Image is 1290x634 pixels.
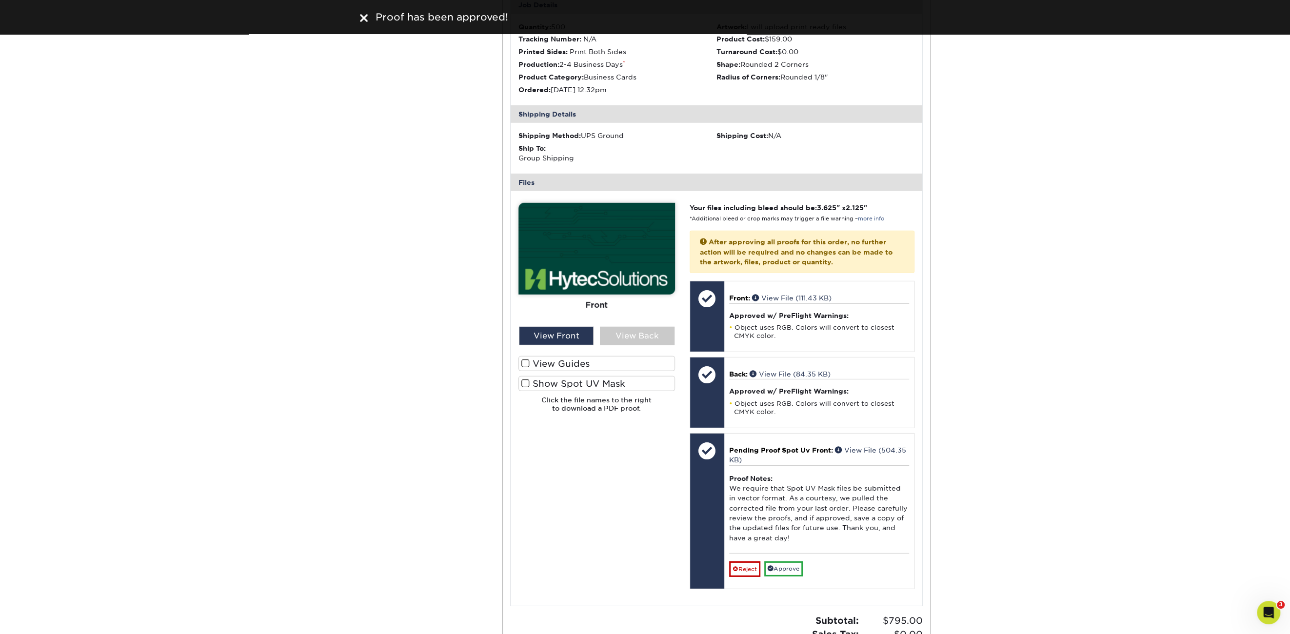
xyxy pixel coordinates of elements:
[570,48,626,56] span: Print Both Sides
[518,48,568,56] strong: Printed Sides:
[2,604,83,631] iframe: Google Customer Reviews
[518,86,551,94] strong: Ordered:
[600,327,675,345] div: View Back
[518,356,675,371] label: View Guides
[716,48,777,56] strong: Turnaround Cost:
[752,294,832,302] a: View File (111.43 KB)
[518,35,581,43] strong: Tracking Number:
[729,387,909,395] h4: Approved w/ PreFlight Warnings:
[518,59,716,69] li: 2-4 Business Days
[518,72,716,82] li: Business Cards
[716,59,914,69] li: Rounded 2 Corners
[729,475,773,482] strong: Proof Notes:
[764,561,803,576] a: Approve
[518,73,584,81] strong: Product Category:
[700,238,893,266] strong: After approving all proofs for this order, no further action will be required and no changes can ...
[360,14,368,22] img: close
[750,370,831,378] a: View File (84.35 KB)
[690,204,867,212] strong: Your files including bleed should be: " x "
[518,132,581,139] strong: Shipping Method:
[716,34,914,44] li: $159.00
[518,60,559,68] strong: Production:
[815,615,859,626] strong: Subtotal:
[729,312,909,319] h4: Approved w/ PreFlight Warnings:
[858,216,884,222] a: more info
[862,614,923,628] span: $795.00
[716,73,780,81] strong: Radius of Corners:
[518,143,716,163] div: Group Shipping
[817,204,836,212] span: 3.625
[716,60,740,68] strong: Shape:
[1277,601,1285,609] span: 3
[729,294,750,302] span: Front:
[518,144,546,152] strong: Ship To:
[1257,601,1280,624] iframe: Intercom live chat
[518,85,716,95] li: [DATE] 12:32pm
[518,131,716,140] div: UPS Ground
[729,561,760,577] a: Reject
[511,174,922,191] div: Files
[729,465,909,553] div: We require that Spot UV Mask files be submitted in vector format. As a courtesy, we pulled the co...
[518,295,675,316] div: Front
[729,370,748,378] span: Back:
[729,399,909,416] li: Object uses RGB. Colors will convert to closest CMYK color.
[716,131,914,140] div: N/A
[518,396,675,420] h6: Click the file names to the right to download a PDF proof.
[511,105,922,123] div: Shipping Details
[583,35,596,43] span: N/A
[716,47,914,57] li: $0.00
[716,132,768,139] strong: Shipping Cost:
[518,376,675,391] label: Show Spot UV Mask
[729,446,833,454] span: Pending Proof Spot Uv Front:
[690,216,884,222] small: *Additional bleed or crop marks may trigger a file warning –
[846,204,864,212] span: 2.125
[519,327,594,345] div: View Front
[729,323,909,340] li: Object uses RGB. Colors will convert to closest CMYK color.
[716,72,914,82] li: Rounded 1/8"
[716,35,765,43] strong: Product Cost:
[376,11,508,23] span: Proof has been approved!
